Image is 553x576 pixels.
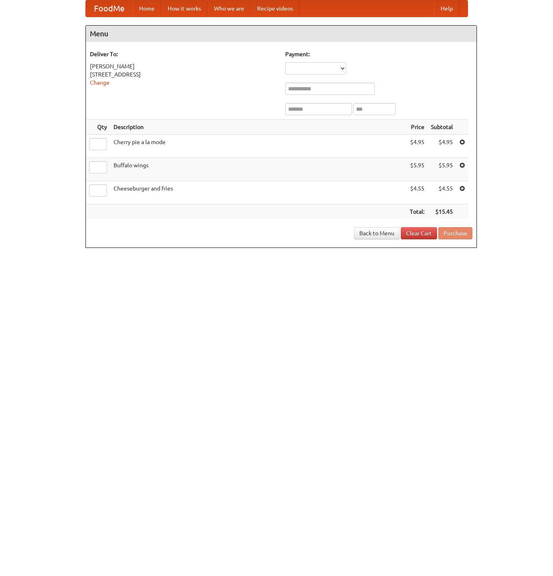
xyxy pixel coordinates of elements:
a: Who we are [208,0,251,17]
h5: Deliver To: [90,50,277,58]
a: Back to Menu [354,227,400,239]
a: Change [90,79,109,86]
td: $4.55 [428,181,456,204]
div: [STREET_ADDRESS] [90,70,277,79]
a: Recipe videos [251,0,299,17]
td: $4.95 [428,135,456,158]
td: $5.95 [407,158,428,181]
td: $4.95 [407,135,428,158]
th: $15.45 [428,204,456,219]
a: Home [133,0,161,17]
a: FoodMe [86,0,133,17]
td: Cheeseburger and fries [110,181,407,204]
a: Help [434,0,459,17]
a: Clear Cart [401,227,437,239]
div: [PERSON_NAME] [90,62,277,70]
td: Cherry pie a la mode [110,135,407,158]
h4: Menu [86,26,476,42]
th: Price [407,120,428,135]
td: $5.95 [428,158,456,181]
th: Subtotal [428,120,456,135]
td: Buffalo wings [110,158,407,181]
button: Purchase [438,227,472,239]
th: Description [110,120,407,135]
th: Qty [86,120,110,135]
a: How it works [161,0,208,17]
h5: Payment: [285,50,472,58]
th: Total: [407,204,428,219]
td: $4.55 [407,181,428,204]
